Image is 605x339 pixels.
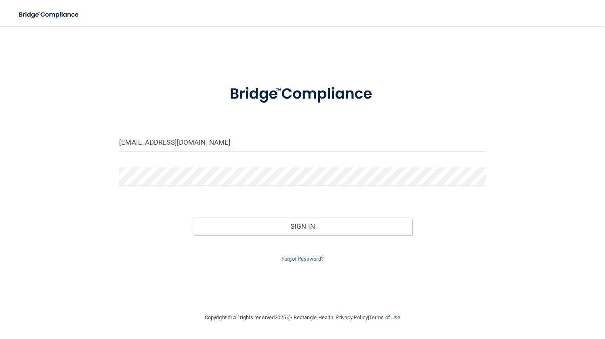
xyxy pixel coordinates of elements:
[214,74,391,114] img: bridge_compliance_login_screen.278c3ca4.svg
[119,133,486,152] input: Email
[465,282,595,314] iframe: Drift Widget Chat Controller
[193,217,413,235] button: Sign In
[369,314,400,320] a: Terms of Use
[155,305,450,331] div: Copyright © All rights reserved 2025 @ Rectangle Health | |
[281,256,324,262] a: Forgot Password?
[12,6,86,23] img: bridge_compliance_login_screen.278c3ca4.svg
[336,314,368,320] a: Privacy Policy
